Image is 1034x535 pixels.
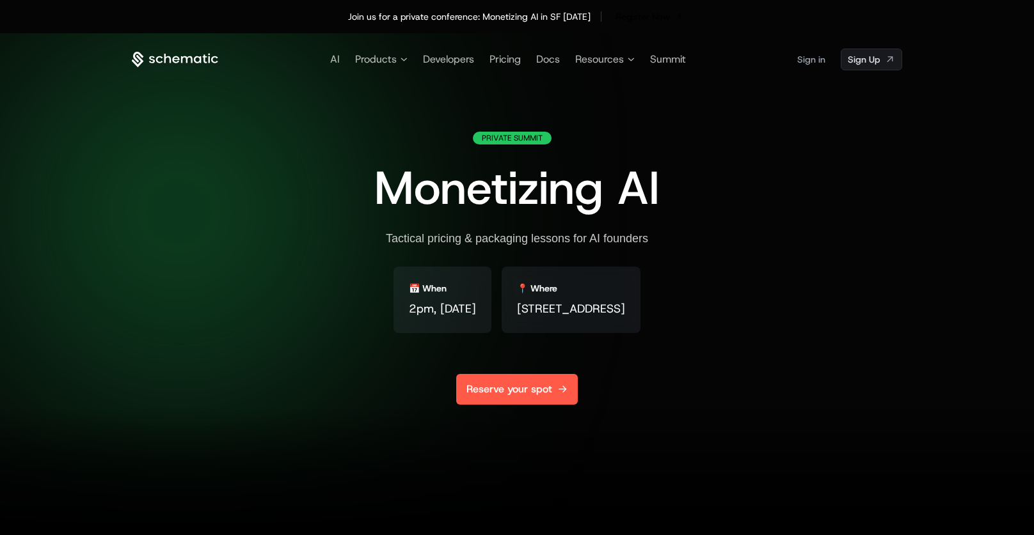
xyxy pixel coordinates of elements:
a: Pricing [489,52,521,66]
div: Private Summit [473,132,552,144]
a: AI [330,52,340,66]
a: Docs [536,52,560,66]
span: Sign Up [848,53,880,66]
span: 2pm, [DATE] [409,300,476,318]
a: Summit [650,52,686,66]
span: Products [355,52,397,67]
a: Sign in [797,49,825,70]
div: Tactical pricing & packaging lessons for AI founders [386,231,648,246]
div: Join us for a private conference: Monetizing AI in SF [DATE] [348,10,591,23]
span: Monetizing AI [374,157,660,219]
span: [STREET_ADDRESS] [517,300,625,318]
a: [object Object] [841,49,902,70]
span: Resources [575,52,624,67]
a: Developers [423,52,474,66]
div: 📅 When [409,282,447,295]
span: Register Now [616,10,670,23]
a: Reserve your spot [456,374,578,405]
div: 📍 Where [517,282,557,295]
a: [object Object] [612,8,687,26]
